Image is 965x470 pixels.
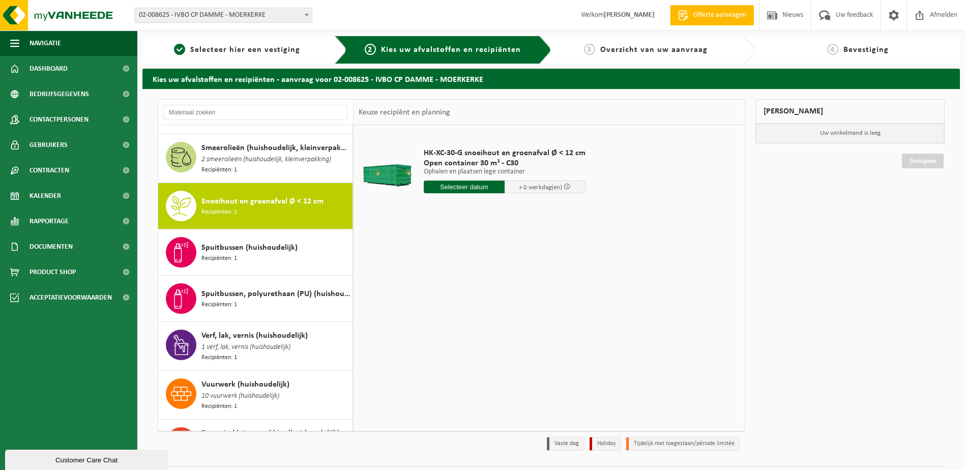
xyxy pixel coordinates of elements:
span: Recipiënten: 1 [201,165,237,175]
span: 1 verf, lak, vernis (huishoudelijk) [201,342,290,353]
button: Verf, lak, vernis (huishoudelijk) 1 verf, lak, vernis (huishoudelijk) Recipiënten: 1 [158,322,353,371]
span: Documenten [30,234,73,259]
span: Zuren in kleinverpakking(huishoudelijk) [201,427,340,439]
span: Recipiënten: 1 [201,300,237,310]
span: Acceptatievoorwaarden [30,285,112,310]
span: Kies uw afvalstoffen en recipiënten [381,46,521,54]
p: Ophalen en plaatsen lege container [424,168,586,175]
div: Keuze recipiënt en planning [354,100,455,125]
span: Overzicht van uw aanvraag [600,46,708,54]
span: Dashboard [30,56,68,81]
span: 2 smeerolieën (huishoudelijk, kleinverpakking) [201,154,331,165]
a: Doorgaan [902,154,944,168]
li: Holiday [590,437,621,451]
span: 2 [365,44,376,55]
span: Contracten [30,158,69,183]
p: Uw winkelmand is leeg [756,124,944,143]
button: Snoeihout en groenafval Ø < 12 cm Recipiënten: 1 [158,183,353,229]
strong: [PERSON_NAME] [604,11,655,19]
span: Offerte aanvragen [691,10,749,20]
span: Spuitbussen (huishoudelijk) [201,242,298,254]
span: Verf, lak, vernis (huishoudelijk) [201,330,308,342]
li: Vaste dag [547,437,584,451]
span: Spuitbussen, polyurethaan (PU) (huishoudelijk) [201,288,350,300]
span: HK-XC-30-G snoeihout en groenafval Ø < 12 cm [424,148,586,158]
span: Vuurwerk (huishoudelijk) [201,378,289,391]
span: Rapportage [30,209,69,234]
span: 3 [584,44,595,55]
span: 1 [174,44,185,55]
span: Open container 30 m³ - C30 [424,158,586,168]
span: 02-008625 - IVBO CP DAMME - MOERKERKE [134,8,312,23]
span: Navigatie [30,31,61,56]
span: Gebruikers [30,132,68,158]
button: Smeerolieën (huishoudelijk, kleinverpakking) 2 smeerolieën (huishoudelijk, kleinverpakking) Recip... [158,134,353,183]
div: [PERSON_NAME] [755,99,945,124]
a: Offerte aanvragen [670,5,754,25]
span: Recipiënten: 1 [201,254,237,263]
span: Selecteer hier een vestiging [190,46,300,54]
button: Spuitbussen (huishoudelijk) Recipiënten: 1 [158,229,353,276]
button: Zuren in kleinverpakking(huishoudelijk) [158,420,353,468]
span: 02-008625 - IVBO CP DAMME - MOERKERKE [135,8,312,22]
span: Snoeihout en groenafval Ø < 12 cm [201,195,324,208]
h2: Kies uw afvalstoffen en recipiënten - aanvraag voor 02-008625 - IVBO CP DAMME - MOERKERKE [142,69,960,89]
span: 10 vuurwerk (huishoudelijk) [201,391,279,402]
span: Recipiënten: 1 [201,353,237,363]
button: Vuurwerk (huishoudelijk) 10 vuurwerk (huishoudelijk) Recipiënten: 1 [158,371,353,420]
input: Materiaal zoeken [163,105,348,120]
span: Smeerolieën (huishoudelijk, kleinverpakking) [201,142,350,154]
span: Recipiënten: 1 [201,208,237,217]
span: Bedrijfsgegevens [30,81,89,107]
span: Contactpersonen [30,107,89,132]
iframe: chat widget [5,448,170,470]
a: 1Selecteer hier een vestiging [148,44,327,56]
input: Selecteer datum [424,181,505,193]
span: Bevestiging [843,46,889,54]
span: 4 [827,44,838,55]
button: Spuitbussen, polyurethaan (PU) (huishoudelijk) Recipiënten: 1 [158,276,353,322]
span: Recipiënten: 1 [201,402,237,412]
li: Tijdelijk niet toegestaan/période limitée [626,437,740,451]
span: + 0 werkdag(en) [519,184,562,191]
span: Kalender [30,183,61,209]
span: Product Shop [30,259,76,285]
